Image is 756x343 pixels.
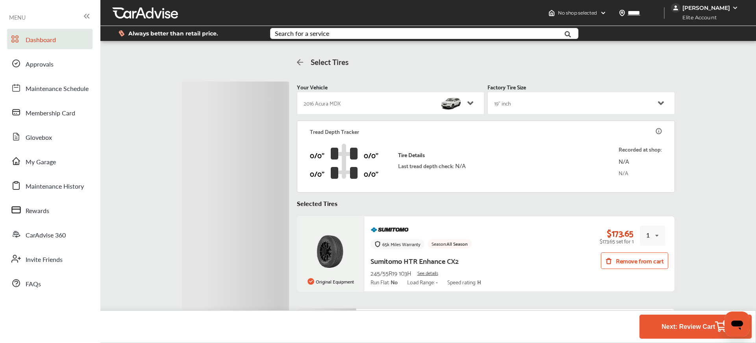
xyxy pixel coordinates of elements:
[7,126,93,147] a: Glovebox
[417,270,438,276] a: See details
[371,279,398,285] div: Run Flat:
[364,167,378,180] p: 0/0"
[26,84,89,94] span: Maintenance Schedule
[607,228,634,238] div: $173.65
[398,160,466,171] p: Last tread depth check:
[723,319,730,327] span: 1
[732,5,738,11] img: WGsFRI8htEPBVLJbROoPRyZpYNWhNONpIPPETTm6eUC0GeLEiAAAAAElFTkSuQmCC
[7,102,93,122] a: Membership Card
[7,151,93,171] a: My Garage
[639,315,752,339] a: Next: Review Cart1
[432,239,447,248] span: Season:
[26,35,56,45] span: Dashboard
[417,269,438,277] span: See details
[382,241,421,247] div: 65k Miles Warranty
[558,10,597,16] span: No shop selected
[724,311,750,337] iframe: Button to launch messaging window
[548,10,555,16] img: header-home-logo.8d720a4f.svg
[7,224,93,245] a: CarAdvise 360
[659,319,732,334] button: Next: Review Cart1
[371,267,411,278] span: 245/55R19 103H
[447,279,481,285] div: Speed rating:
[26,182,84,192] span: Maintenance History
[436,277,438,286] strong: -
[9,14,26,20] span: MENU
[26,59,54,70] span: Approvals
[391,277,398,286] strong: No
[275,30,329,37] div: Search for a service
[494,100,511,106] span: 19" inch
[398,152,466,158] p: Tire Details
[304,100,341,106] span: 2016 Acura MDX
[311,57,348,67] h4: Select Tires
[364,149,378,161] p: 0/0"
[619,156,662,166] p: N/A
[672,13,723,22] span: Elite Account
[7,29,93,49] a: Dashboard
[600,238,634,244] div: $173.65 set for 1
[371,222,409,236] img: 955e307008c33473da83de198eee8d34a07bbc00.png
[619,168,662,177] p: N/A
[26,279,41,289] span: FAQs
[7,78,93,98] a: Maintenance Schedule
[477,277,481,286] strong: H
[26,206,49,216] span: Rewards
[487,84,526,90] span: Factory Tire Size
[447,239,468,248] span: All Season
[331,143,358,179] img: tire_track_logo.b900bcbc.svg
[26,108,75,119] span: Membership Card
[317,232,344,271] img: su_htr_enhance_cx2_l.jpg
[7,175,93,196] a: Maintenance History
[310,149,324,161] p: 0/0"
[128,31,218,36] span: Always better than retail price.
[600,10,606,16] img: header-down-arrow.9dd2ce7d.svg
[646,230,650,239] div: 1
[7,200,93,220] a: Rewards
[619,10,625,16] img: location_vector.a44bc228.svg
[671,3,680,13] img: jVpblrzwTbfkPYzPPzSLxeg0AAAAASUVORK5CYII=
[619,145,662,154] p: Recorded at shop:
[310,128,359,135] p: Tread Depth Tracker
[26,230,66,241] span: CarAdvise 360
[119,30,124,37] img: dollor_label_vector.a70140d1.svg
[601,252,668,269] button: Remove from cart
[455,160,466,171] span: N/A
[26,133,52,143] span: Glovebox
[7,53,93,74] a: Approvals
[682,4,730,11] div: [PERSON_NAME]
[7,273,93,293] a: FAQs
[371,254,459,267] div: Sumitomo HTR Enhance CX2
[297,84,328,90] span: Your Vehicle
[26,255,63,265] span: Invite Friends
[441,95,461,111] img: mobile_10335_st0640_046.jpg
[374,241,381,247] img: warranty-logo.58a969ef.svg
[7,248,93,269] a: Invite Friends
[305,275,356,288] div: Original Equipment
[310,167,324,180] p: 0/0"
[297,199,675,208] p: Selected Tires
[26,157,56,167] span: My Garage
[407,279,438,285] div: Load Range:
